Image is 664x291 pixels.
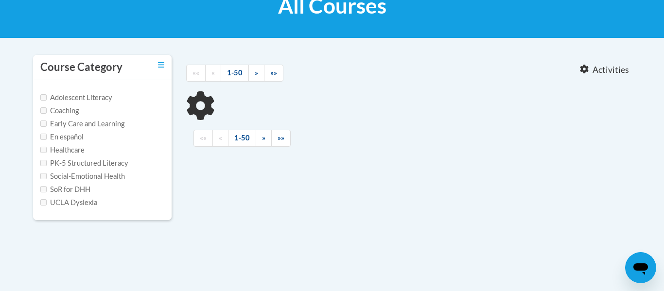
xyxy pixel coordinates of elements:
[40,134,47,140] input: Checkbox for Options
[40,160,47,166] input: Checkbox for Options
[212,130,228,147] a: Previous
[228,130,256,147] a: 1-50
[40,94,47,101] input: Checkbox for Options
[200,134,207,142] span: ««
[186,65,206,82] a: Begining
[192,68,199,77] span: ««
[255,68,258,77] span: »
[40,60,122,75] h3: Course Category
[40,147,47,153] input: Checkbox for Options
[593,65,629,75] span: Activities
[40,158,128,169] label: PK-5 Structured Literacy
[40,197,97,208] label: UCLA Dyslexia
[264,65,283,82] a: End
[221,65,249,82] a: 1-50
[40,107,47,114] input: Checkbox for Options
[270,68,277,77] span: »»
[193,130,213,147] a: Begining
[158,60,164,70] a: Toggle collapse
[271,130,291,147] a: End
[256,130,272,147] a: Next
[278,134,284,142] span: »»
[40,105,79,116] label: Coaching
[625,252,656,283] iframe: Button to launch messaging window
[40,145,85,155] label: Healthcare
[40,92,112,103] label: Adolescent Literacy
[248,65,264,82] a: Next
[40,119,124,129] label: Early Care and Learning
[40,120,47,127] input: Checkbox for Options
[40,132,84,142] label: En español
[262,134,265,142] span: »
[40,199,47,205] input: Checkbox for Options
[219,134,222,142] span: «
[40,184,90,195] label: SoR for DHH
[205,65,221,82] a: Previous
[40,171,125,182] label: Social-Emotional Health
[40,186,47,192] input: Checkbox for Options
[211,68,215,77] span: «
[40,173,47,179] input: Checkbox for Options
